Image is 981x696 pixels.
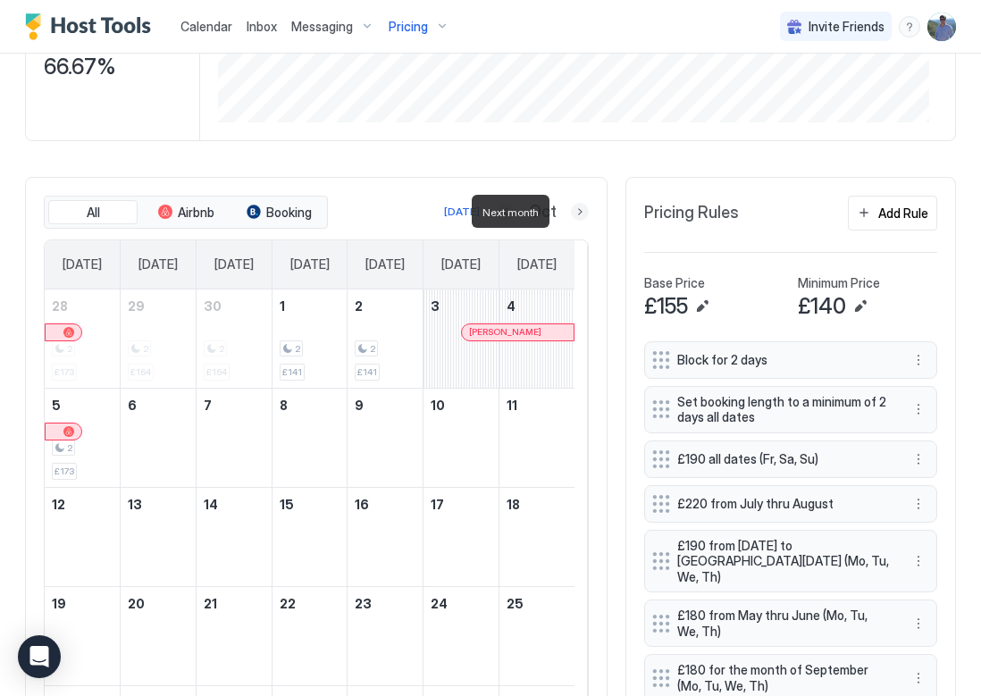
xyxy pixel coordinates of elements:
[499,240,574,289] a: Saturday
[469,326,566,338] div: [PERSON_NAME]
[423,487,499,586] td: October 17, 2025
[45,289,121,389] td: September 28, 2025
[499,389,574,422] a: October 11, 2025
[52,497,65,512] span: 12
[204,497,218,512] span: 14
[908,493,929,515] button: More options
[389,19,428,35] span: Pricing
[272,289,348,323] a: October 1, 2025
[499,587,574,620] a: October 25, 2025
[121,240,196,289] a: Monday
[423,289,499,389] td: October 3, 2025
[431,497,444,512] span: 17
[348,487,423,586] td: October 16, 2025
[899,16,920,38] div: menu
[266,205,312,221] span: Booking
[247,17,277,36] a: Inbox
[272,587,348,620] a: October 22, 2025
[423,388,499,487] td: October 10, 2025
[431,298,440,314] span: 3
[850,296,871,317] button: Edit
[45,240,120,289] a: Sunday
[798,275,880,291] span: Minimum Price
[677,352,890,368] span: Block for 2 days
[44,54,116,80] span: 66.67%
[45,488,120,521] a: October 12, 2025
[121,289,196,323] a: September 29, 2025
[423,586,499,685] td: October 24, 2025
[196,388,272,487] td: October 7, 2025
[204,298,222,314] span: 30
[197,488,272,521] a: October 14, 2025
[644,203,739,223] span: Pricing Rules
[908,613,929,634] div: menu
[517,256,557,273] span: [DATE]
[196,487,272,586] td: October 14, 2025
[677,662,890,693] span: £180 for the month of September (Mo, Tu, We, Th)
[272,389,348,422] a: October 8, 2025
[677,538,890,585] span: £190 from [DATE] to [GEOGRAPHIC_DATA][DATE] (Mo, Tu, We, Th)
[423,240,499,289] a: Friday
[507,596,524,611] span: 25
[499,388,574,487] td: October 11, 2025
[431,398,445,413] span: 10
[138,256,178,273] span: [DATE]
[908,613,929,634] button: More options
[348,488,423,521] a: October 16, 2025
[441,256,481,273] span: [DATE]
[677,608,890,639] span: £180 from May thru June (Mo, Tu, We, Th)
[908,349,929,371] button: More options
[280,398,288,413] span: 8
[291,19,353,35] span: Messaging
[499,586,574,685] td: October 25, 2025
[63,256,102,273] span: [DATE]
[282,366,302,378] span: £141
[348,388,423,487] td: October 9, 2025
[280,596,296,611] span: 22
[908,349,929,371] div: menu
[444,204,480,220] div: [DATE]
[908,667,929,689] button: More options
[141,200,231,225] button: Airbnb
[908,493,929,515] div: menu
[357,366,377,378] span: £141
[45,289,120,323] a: September 28, 2025
[52,398,61,413] span: 5
[571,203,589,221] button: Next month
[499,289,574,323] a: October 4, 2025
[677,451,890,467] span: £190 all dates (Fr, Sa, Su)
[180,19,232,34] span: Calendar
[348,289,423,389] td: October 2, 2025
[197,289,272,323] a: September 30, 2025
[121,587,196,620] a: October 20, 2025
[180,17,232,36] a: Calendar
[482,205,539,219] span: Next month
[178,205,214,221] span: Airbnb
[365,256,405,273] span: [DATE]
[272,488,348,521] a: October 15, 2025
[272,240,348,289] a: Wednesday
[121,388,197,487] td: October 6, 2025
[272,289,348,389] td: October 1, 2025
[272,487,348,586] td: October 15, 2025
[121,586,197,685] td: October 20, 2025
[677,394,890,425] span: Set booking length to a minimum of 2 days all dates
[423,389,499,422] a: October 10, 2025
[196,289,272,389] td: September 30, 2025
[798,293,846,320] span: £140
[507,398,517,413] span: 11
[908,449,929,470] div: menu
[908,667,929,689] div: menu
[45,388,121,487] td: October 5, 2025
[196,586,272,685] td: October 21, 2025
[348,587,423,620] a: October 23, 2025
[499,488,574,521] a: October 18, 2025
[908,398,929,420] button: More options
[507,298,516,314] span: 4
[128,298,145,314] span: 29
[18,635,61,678] div: Open Intercom Messenger
[52,298,68,314] span: 28
[507,497,520,512] span: 18
[247,19,277,34] span: Inbox
[45,587,120,620] a: October 19, 2025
